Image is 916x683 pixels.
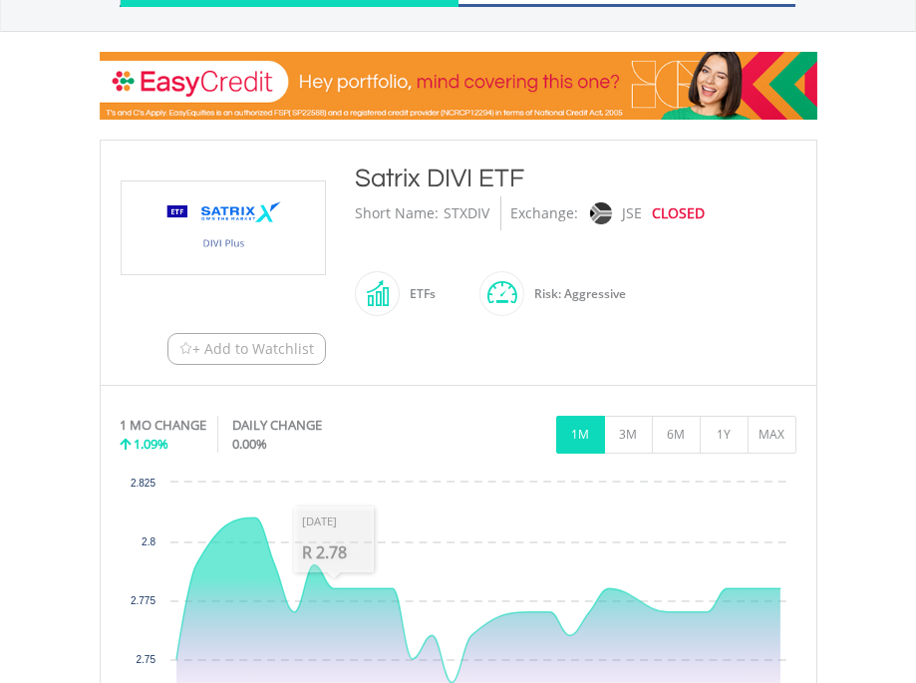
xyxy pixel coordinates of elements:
[356,196,440,230] div: Short Name:
[556,416,605,454] button: 1M
[142,536,155,547] text: 2.8
[130,595,154,606] text: 2.775
[149,181,298,274] img: EQU.ZA.STXDIV.png
[135,435,169,453] span: 1.09%
[233,416,374,435] div: DAILY CHANGE
[589,202,611,224] img: jse.png
[511,196,579,230] div: Exchange:
[100,52,817,120] img: EasyCredit Promotion Banner
[700,416,749,454] button: 1Y
[121,416,207,435] div: 1 MO CHANGE
[356,161,796,196] div: Satrix DIVI ETF
[652,416,701,454] button: 6M
[130,478,154,489] text: 2.825
[748,416,796,454] button: MAX
[653,196,706,230] div: CLOSED
[167,333,326,365] button: Watchlist + Add to Watchlist
[604,416,653,454] button: 3M
[178,342,193,357] img: Watchlist
[136,654,155,665] text: 2.75
[445,196,490,230] div: STXDIV
[233,435,268,453] span: 0.00%
[623,196,643,230] div: JSE
[401,270,437,318] div: ETFs
[193,339,315,359] span: + Add to Watchlist
[525,270,627,318] div: Risk: Aggressive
